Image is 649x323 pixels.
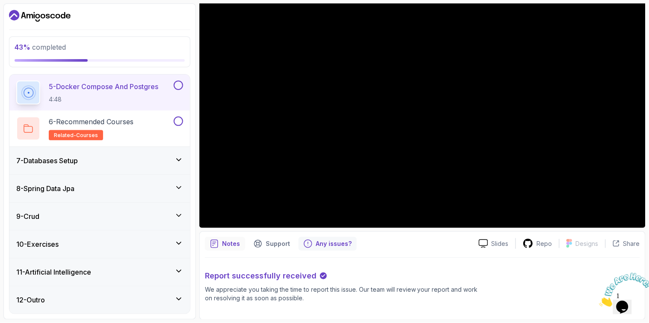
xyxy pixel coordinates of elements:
[9,9,71,23] a: Dashboard
[605,239,640,248] button: Share
[9,203,190,230] button: 9-Crud
[49,95,158,104] p: 4:48
[205,270,317,282] p: Report successfully received
[16,267,91,277] h3: 11 - Artificial Intelligence
[9,230,190,258] button: 10-Exercises
[472,239,516,248] a: Slides
[16,156,78,166] h3: 7 - Databases Setup
[16,239,59,249] h3: 10 - Exercises
[16,183,74,194] h3: 8 - Spring Data Jpa
[54,132,98,139] span: related-courses
[205,285,480,302] p: We appreciate you taking the time to report this issue. Our team will review your report and work...
[537,239,552,248] p: Repo
[49,117,133,127] p: 6 - Recommended Courses
[16,295,45,305] h3: 12 - Outro
[516,238,559,249] a: Repo
[15,43,66,51] span: completed
[576,239,599,248] p: Designs
[596,269,649,310] iframe: chat widget
[16,81,183,105] button: 5-Docker Compose And Postgres4:48
[623,239,640,248] p: Share
[492,239,509,248] p: Slides
[15,43,30,51] span: 43 %
[9,175,190,202] button: 8-Spring Data Jpa
[3,3,56,37] img: Chat attention grabber
[16,211,39,221] h3: 9 - Crud
[3,3,7,11] span: 1
[16,117,183,141] button: 6-Recommended Coursesrelated-courses
[9,286,190,314] button: 12-Outro
[9,147,190,174] button: 7-Databases Setup
[9,258,190,286] button: 11-Artificial Intelligence
[49,81,158,92] p: 5 - Docker Compose And Postgres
